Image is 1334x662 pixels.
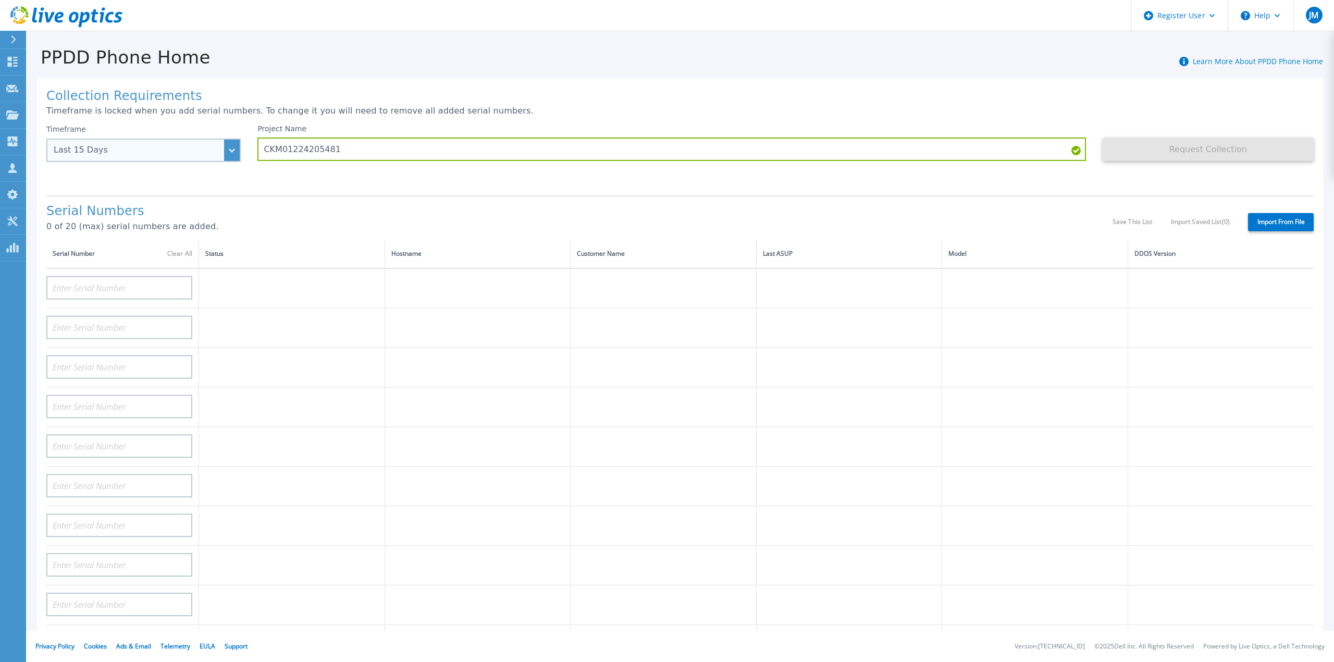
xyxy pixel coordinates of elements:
a: EULA [200,642,215,651]
div: Serial Number [53,248,192,259]
input: Enter Serial Number [46,593,192,616]
input: Enter Serial Number [46,395,192,418]
th: DDOS Version [1128,240,1314,268]
input: Enter Serial Number [46,276,192,299]
li: © 2025 Dell Inc. All Rights Reserved [1094,643,1194,650]
input: Enter Serial Number [46,474,192,497]
li: Powered by Live Optics, a Dell Technology [1203,643,1325,650]
h1: Serial Numbers [46,204,1113,219]
li: Version: [TECHNICAL_ID] [1015,643,1085,650]
input: Enter Serial Number [46,434,192,458]
div: Last 15 Days [54,145,222,155]
label: Project Name [257,125,306,132]
label: Import From File [1248,213,1314,231]
a: Support [225,642,248,651]
th: Status [199,240,385,268]
th: Model [942,240,1128,268]
th: Last ASUP [756,240,942,268]
h1: Collection Requirements [46,89,1314,104]
a: Learn More About PPDD Phone Home [1193,56,1323,66]
h1: PPDD Phone Home [26,47,211,68]
a: Ads & Email [116,642,151,651]
input: Enter Serial Number [46,553,192,577]
th: Hostname [385,240,571,268]
input: Enter Serial Number [46,355,192,379]
input: Enter Serial Number [46,316,192,339]
input: Enter Serial Number [46,514,192,537]
p: Timeframe is locked when you add serial numbers. To change it you will need to remove all added s... [46,106,1314,116]
th: Customer Name [571,240,757,268]
input: Enter Project Name [257,138,1085,161]
a: Privacy Policy [35,642,75,651]
a: Telemetry [160,642,190,651]
p: 0 of 20 (max) serial numbers are added. [46,222,1113,231]
span: JM [1309,11,1318,19]
a: Cookies [84,642,107,651]
label: Timeframe [46,125,86,133]
button: Request Collection [1103,138,1314,161]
